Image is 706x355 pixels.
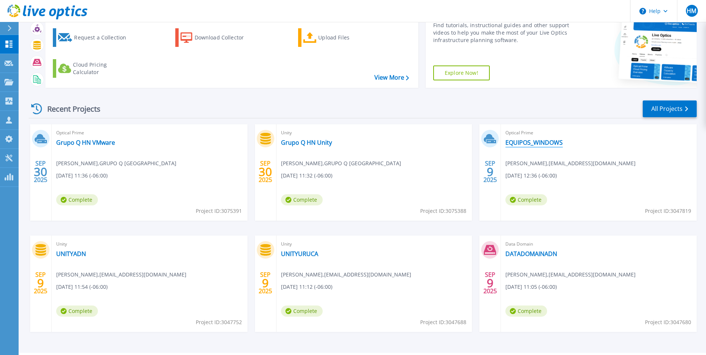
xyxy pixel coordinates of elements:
span: Complete [281,306,323,317]
span: Complete [56,306,98,317]
a: DATADOMAINADN [505,250,557,258]
span: Project ID: 3047819 [645,207,691,215]
div: Request a Collection [74,30,134,45]
a: Download Collector [175,28,258,47]
span: Project ID: 3047680 [645,318,691,326]
div: Download Collector [195,30,254,45]
a: Grupo Q HN VMware [56,139,115,146]
span: [DATE] 11:54 (-06:00) [56,283,108,291]
span: [DATE] 11:05 (-06:00) [505,283,557,291]
span: Complete [505,194,547,205]
a: UNITYADN [56,250,86,258]
span: [PERSON_NAME] , [EMAIL_ADDRESS][DOMAIN_NAME] [505,271,636,279]
span: Project ID: 3075388 [420,207,466,215]
div: SEP 2025 [483,158,497,185]
a: View More [374,74,409,81]
a: Cloud Pricing Calculator [53,59,136,78]
span: 30 [34,169,47,175]
div: Find tutorials, instructional guides and other support videos to help you make the most of your L... [433,22,571,44]
span: Data Domain [505,240,692,248]
a: Request a Collection [53,28,136,47]
a: Upload Files [298,28,381,47]
span: Optical Prime [505,129,692,137]
div: SEP 2025 [33,269,48,297]
span: Unity [281,240,468,248]
div: Recent Projects [29,100,111,118]
span: [PERSON_NAME] , [EMAIL_ADDRESS][DOMAIN_NAME] [505,159,636,167]
span: [PERSON_NAME] , GRUPO Q [GEOGRAPHIC_DATA] [281,159,401,167]
div: SEP 2025 [483,269,497,297]
div: SEP 2025 [258,269,272,297]
div: Cloud Pricing Calculator [73,61,132,76]
span: Project ID: 3075391 [196,207,242,215]
div: Upload Files [318,30,378,45]
span: HM [687,8,696,14]
span: Complete [505,306,547,317]
span: [DATE] 11:32 (-06:00) [281,172,332,180]
span: 9 [487,169,493,175]
a: Explore Now! [433,65,490,80]
span: Optical Prime [56,129,243,137]
a: UNITYURUCA [281,250,318,258]
span: 9 [262,280,269,286]
span: [DATE] 12:36 (-06:00) [505,172,557,180]
span: [PERSON_NAME] , GRUPO Q [GEOGRAPHIC_DATA] [56,159,176,167]
span: Project ID: 3047752 [196,318,242,326]
span: [PERSON_NAME] , [EMAIL_ADDRESS][DOMAIN_NAME] [56,271,186,279]
div: SEP 2025 [258,158,272,185]
div: SEP 2025 [33,158,48,185]
span: Project ID: 3047688 [420,318,466,326]
span: [PERSON_NAME] , [EMAIL_ADDRESS][DOMAIN_NAME] [281,271,411,279]
span: Unity [281,129,468,137]
span: Complete [281,194,323,205]
span: 30 [259,169,272,175]
span: 9 [487,280,493,286]
span: 9 [37,280,44,286]
a: All Projects [643,100,697,117]
span: [DATE] 11:12 (-06:00) [281,283,332,291]
span: Unity [56,240,243,248]
a: Grupo Q HN Unity [281,139,332,146]
a: EQUIPOS_WINDOWS [505,139,563,146]
span: Complete [56,194,98,205]
span: [DATE] 11:36 (-06:00) [56,172,108,180]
